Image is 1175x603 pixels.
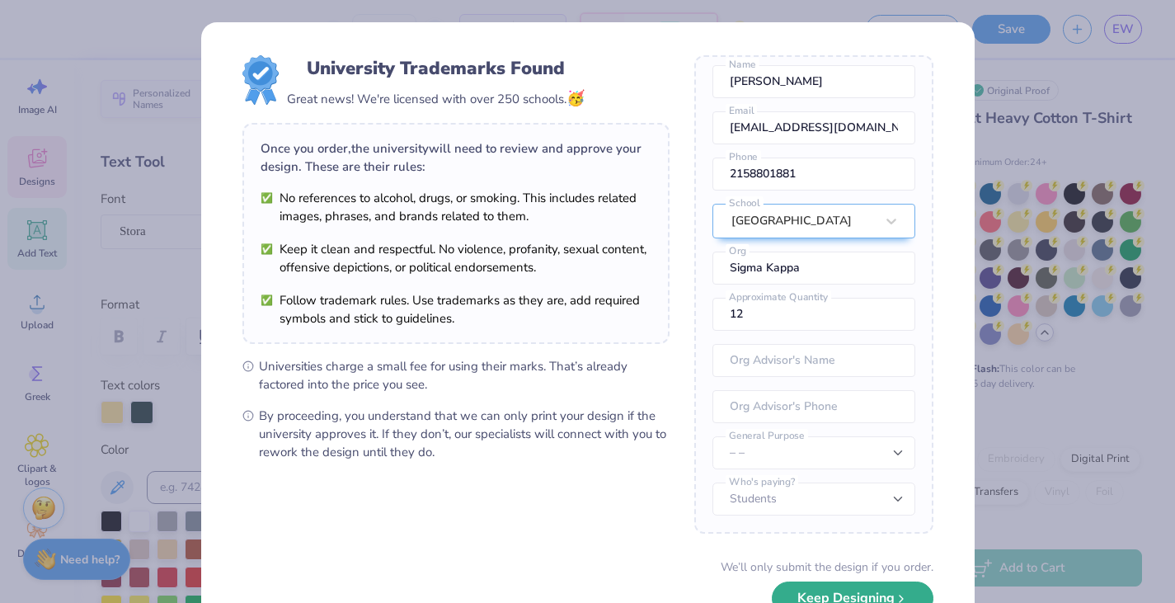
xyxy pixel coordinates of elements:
img: License badge [242,55,279,105]
div: We’ll only submit the design if you order. [721,558,933,576]
li: Follow trademark rules. Use trademarks as they are, add required symbols and stick to guidelines. [261,291,651,327]
input: Name [712,65,915,98]
input: Approximate Quantity [712,298,915,331]
div: Great news! We're licensed with over 250 schools. [287,87,585,110]
input: Org Advisor's Phone [712,390,915,423]
input: Phone [712,158,915,191]
input: Email [712,111,915,144]
li: Keep it clean and respectful. No violence, profanity, sexual content, offensive depictions, or po... [261,240,651,276]
span: Universities charge a small fee for using their marks. That’s already factored into the price you... [259,357,670,393]
div: Once you order, the university will need to review and approve your design. These are their rules: [261,139,651,176]
input: Org [712,252,915,285]
span: By proceeding, you understand that we can only print your design if the university approves it. I... [259,407,670,461]
li: No references to alcohol, drugs, or smoking. This includes related images, phrases, and brands re... [261,189,651,225]
span: 🥳 [566,88,585,108]
input: Org Advisor's Name [712,344,915,377]
div: University Trademarks Found [307,55,565,82]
